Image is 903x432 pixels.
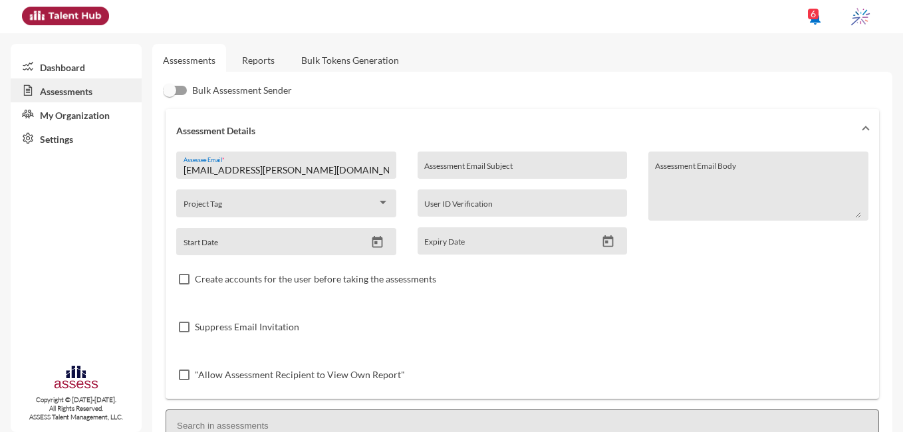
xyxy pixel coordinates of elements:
[808,9,819,19] div: 6
[11,126,142,150] a: Settings
[195,319,299,335] span: Suppress Email Invitation
[166,109,879,152] mat-expansion-panel-header: Assessment Details
[366,235,389,249] button: Open calendar
[166,152,879,399] div: Assessment Details
[231,44,285,76] a: Reports
[53,364,99,393] img: assesscompany-logo.png
[11,102,142,126] a: My Organization
[11,395,142,421] p: Copyright © [DATE]-[DATE]. All Rights Reserved. ASSESS Talent Management, LLC.
[192,82,292,98] span: Bulk Assessment Sender
[807,10,823,26] mat-icon: notifications
[11,78,142,102] a: Assessments
[596,235,620,249] button: Open calendar
[11,54,142,78] a: Dashboard
[163,54,215,66] a: Assessments
[195,367,405,383] span: "Allow Assessment Recipient to View Own Report"
[291,44,410,76] a: Bulk Tokens Generation
[176,125,852,136] mat-panel-title: Assessment Details
[184,165,390,175] input: Assessee Email
[195,271,436,287] span: Create accounts for the user before taking the assessments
